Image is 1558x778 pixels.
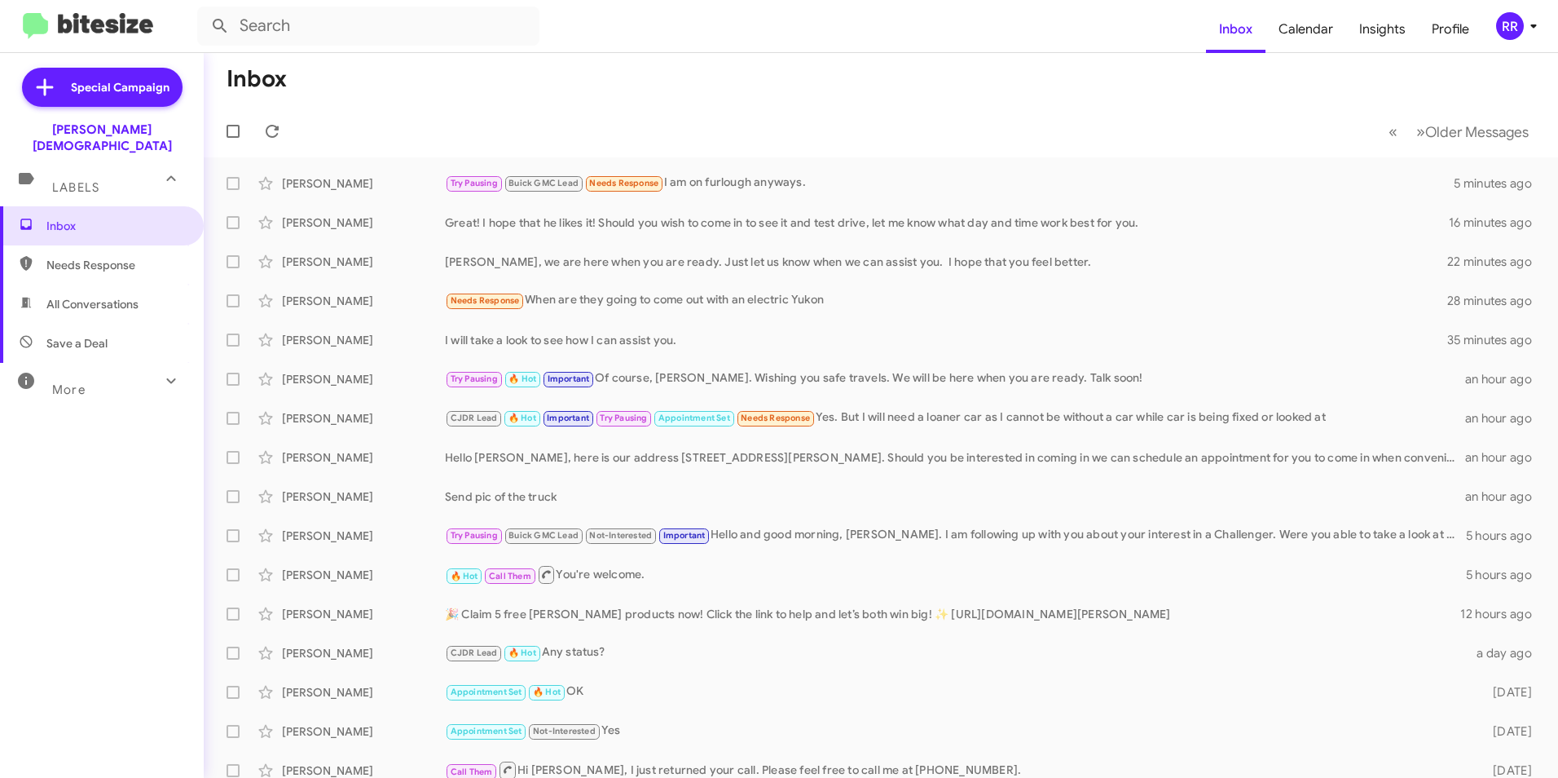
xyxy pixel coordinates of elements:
span: Needs Response [741,413,810,423]
div: [PERSON_NAME] [282,488,445,505]
span: Call Them [489,571,531,581]
a: Insights [1346,6,1419,53]
div: [DATE] [1467,684,1545,701]
h1: Inbox [227,66,287,92]
div: a day ago [1467,645,1545,661]
div: OK [445,683,1467,701]
button: Previous [1379,115,1407,148]
div: [PERSON_NAME] [282,371,445,387]
span: Appointment Set [451,687,522,697]
div: 22 minutes ago [1447,254,1545,270]
span: Needs Response [451,295,520,306]
a: Inbox [1206,6,1265,53]
div: [PERSON_NAME] [282,410,445,427]
div: RR [1496,12,1524,40]
div: 5 hours ago [1466,567,1545,583]
input: Search [197,7,539,46]
div: I will take a look to see how I can assist you. [445,332,1447,348]
div: Of course, [PERSON_NAME]. Wishing you safe travels. We will be here when you are ready. Talk soon! [445,369,1465,388]
div: [PERSON_NAME] [282,449,445,466]
nav: Page navigation example [1380,115,1538,148]
span: Important [663,530,706,541]
span: 🔥 Hot [508,648,536,658]
div: Send pic of the truck [445,488,1465,505]
div: an hour ago [1465,488,1545,505]
div: [DATE] [1467,723,1545,740]
div: [PERSON_NAME] [282,645,445,661]
div: 🎉 Claim 5 free [PERSON_NAME] products now! Click the link to help and let’s both win big! ✨ [URL]... [445,606,1460,622]
span: Save a Deal [46,335,108,351]
span: 🔥 Hot [508,374,536,384]
div: an hour ago [1465,371,1545,387]
div: Any status? [445,643,1467,662]
span: Try Pausing [451,178,498,188]
span: CJDR Lead [451,413,498,423]
span: « [1389,122,1397,142]
div: [PERSON_NAME] [282,254,445,270]
div: Hello [PERSON_NAME], here is our address [STREET_ADDRESS][PERSON_NAME]. Should you be interested ... [445,449,1465,466]
span: Not-Interested [589,530,652,541]
span: CJDR Lead [451,648,498,658]
span: Older Messages [1425,123,1529,141]
div: [PERSON_NAME] [282,723,445,740]
span: All Conversations [46,296,139,312]
span: Important [548,374,590,384]
span: Labels [52,180,99,195]
button: RR [1482,12,1540,40]
span: Not-Interested [533,726,596,736]
div: [PERSON_NAME] [282,293,445,309]
a: Profile [1419,6,1482,53]
span: Call Them [451,767,493,777]
span: 🔥 Hot [451,571,478,581]
div: Hello and good morning, [PERSON_NAME]. I am following up with you about your interest in a Challe... [445,526,1466,545]
div: When are they going to come out with an electric Yukon [445,291,1447,310]
div: 28 minutes ago [1447,293,1545,309]
div: Great! I hope that he likes it! Should you wish to come in to see it and test drive, let me know ... [445,214,1449,231]
div: [PERSON_NAME] [282,528,445,544]
div: [PERSON_NAME], we are here when you are ready. Just let us know when we can assist you. I hope th... [445,254,1447,270]
span: Try Pausing [600,413,647,423]
span: Important [547,413,589,423]
span: 🔥 Hot [533,687,561,697]
div: Yes [445,722,1467,740]
div: [PERSON_NAME] [282,606,445,622]
div: an hour ago [1465,410,1545,427]
a: Special Campaign [22,68,183,107]
span: Needs Response [589,178,658,188]
span: Appointment Set [658,413,730,423]
span: 🔥 Hot [508,413,536,423]
span: Special Campaign [71,79,169,95]
div: an hour ago [1465,449,1545,466]
span: » [1416,122,1425,142]
span: Try Pausing [451,374,498,384]
span: Try Pausing [451,530,498,541]
div: [PERSON_NAME] [282,332,445,348]
span: Buick GMC Lead [508,178,579,188]
span: Needs Response [46,257,185,273]
div: You're welcome. [445,564,1466,585]
span: Buick GMC Lead [508,530,579,541]
span: More [52,382,86,397]
div: I am on furlough anyways. [445,174,1454,192]
div: 16 minutes ago [1449,214,1545,231]
div: [PERSON_NAME] [282,175,445,192]
div: 5 minutes ago [1454,175,1545,192]
div: [PERSON_NAME] [282,684,445,701]
div: [PERSON_NAME] [282,214,445,231]
div: 5 hours ago [1466,528,1545,544]
div: 12 hours ago [1460,606,1545,622]
button: Next [1406,115,1538,148]
a: Calendar [1265,6,1346,53]
span: Appointment Set [451,726,522,736]
div: [PERSON_NAME] [282,567,445,583]
div: 35 minutes ago [1447,332,1545,348]
div: Yes. But I will need a loaner car as I cannot be without a car while car is being fixed or looked at [445,409,1465,427]
span: Inbox [46,218,185,234]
